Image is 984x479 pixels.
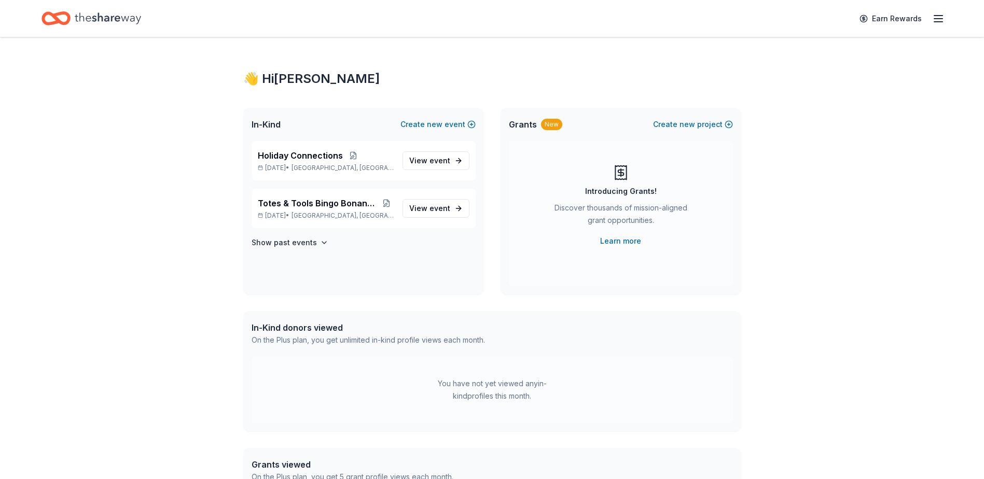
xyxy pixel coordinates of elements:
[427,377,557,402] div: You have not yet viewed any in-kind profiles this month.
[427,118,442,131] span: new
[409,154,450,167] span: View
[853,9,928,28] a: Earn Rewards
[252,334,485,346] div: On the Plus plan, you get unlimited in-kind profile views each month.
[429,156,450,165] span: event
[292,212,394,220] span: [GEOGRAPHIC_DATA], [GEOGRAPHIC_DATA]
[403,151,469,170] a: View event
[41,6,141,31] a: Home
[680,118,695,131] span: new
[541,119,562,130] div: New
[429,204,450,213] span: event
[252,236,328,249] button: Show past events
[403,199,469,218] a: View event
[252,236,317,249] h4: Show past events
[252,321,485,334] div: In-Kind donors viewed
[585,185,657,198] div: Introducing Grants!
[292,164,394,172] span: [GEOGRAPHIC_DATA], [GEOGRAPHIC_DATA]
[653,118,733,131] button: Createnewproject
[409,202,450,215] span: View
[252,458,453,471] div: Grants viewed
[600,235,641,247] a: Learn more
[400,118,476,131] button: Createnewevent
[258,212,394,220] p: [DATE] •
[258,149,343,162] span: Holiday Connections
[252,118,281,131] span: In-Kind
[509,118,537,131] span: Grants
[258,164,394,172] p: [DATE] •
[550,202,691,231] div: Discover thousands of mission-aligned grant opportunities.
[258,197,379,209] span: Totes & Tools Bingo Bonanza Fundraiser
[243,71,741,87] div: 👋 Hi [PERSON_NAME]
